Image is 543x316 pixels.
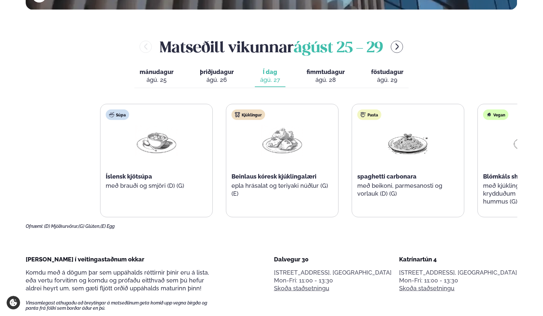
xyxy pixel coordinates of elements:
[260,68,280,76] span: Í dag
[232,173,317,180] span: Beinlaus kóresk kjúklingalæri
[260,76,280,84] div: ágú. 27
[358,182,459,198] p: með beikoni, parmesanosti og vorlauk (D) (G)
[26,300,219,311] span: Vinsamlegast athugaðu að breytingar á matseðlinum geta komið upp vegna birgða og panta frá fólki ...
[232,182,333,198] p: epla hrásalat og teriyaki núðlur (G) (E)
[195,65,239,87] button: þriðjudagur ágú. 26
[140,41,152,53] button: menu-btn-left
[274,269,392,277] p: [STREET_ADDRESS], [GEOGRAPHIC_DATA]
[109,112,115,117] img: soup.svg
[26,224,43,229] span: Ofnæmi:
[399,284,455,292] a: Skoða staðsetningu
[371,68,403,75] span: föstudagur
[366,65,409,87] button: föstudagur ágú. 29
[361,112,366,117] img: pasta.svg
[294,41,383,56] span: ágúst 25 - 29
[136,125,178,156] img: Soup.png
[358,109,382,120] div: Pasta
[255,65,285,87] button: Í dag ágú. 27
[274,277,392,284] div: Mon-Fri: 11:00 - 13:30
[134,65,179,87] button: mánudagur ágú. 25
[387,125,429,156] img: Spagetti.png
[399,269,517,277] p: [STREET_ADDRESS], [GEOGRAPHIC_DATA]
[7,296,20,309] a: Cookie settings
[106,182,207,190] p: með brauði og smjöri (D) (G)
[200,76,234,84] div: ágú. 26
[261,125,304,156] img: Chicken-thighs.png
[371,76,403,84] div: ágú. 29
[307,68,345,75] span: fimmtudagur
[26,256,144,263] span: [PERSON_NAME] í veitingastaðnum okkar
[140,68,174,75] span: mánudagur
[106,173,152,180] span: Íslensk kjötsúpa
[78,224,100,229] span: (G) Glúten,
[274,255,392,263] div: Dalvegur 30
[200,68,234,75] span: þriðjudagur
[483,109,509,120] div: Vegan
[274,284,329,292] a: Skoða staðsetningu
[160,36,383,58] h2: Matseðill vikunnar
[301,65,350,87] button: fimmtudagur ágú. 28
[399,277,517,284] div: Mon-Fri: 11:00 - 13:30
[487,112,492,117] img: Vegan.svg
[100,224,115,229] span: (E) Egg
[235,112,240,117] img: chicken.svg
[232,109,265,120] div: Kjúklingur
[26,269,209,292] span: Komdu með á dögum þar sem uppáhalds réttirnir þínir eru á lista, eða vertu forvitinn og komdu og ...
[106,109,129,120] div: Súpa
[483,173,542,180] span: Blómkáls shawarma
[391,41,403,53] button: menu-btn-right
[358,173,417,180] span: spaghetti carbonara
[140,76,174,84] div: ágú. 25
[44,224,78,229] span: (D) Mjólkurvörur,
[399,255,517,263] div: Katrínartún 4
[307,76,345,84] div: ágú. 28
